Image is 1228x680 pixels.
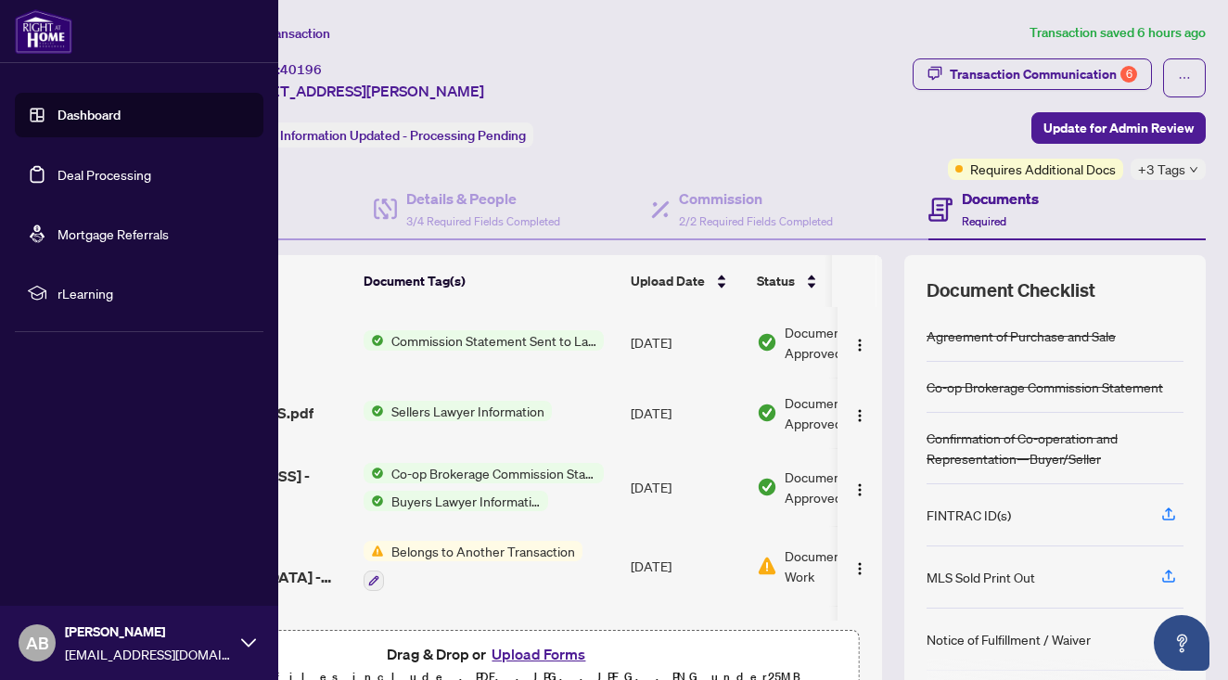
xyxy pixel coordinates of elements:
h4: Details & People [406,187,560,210]
img: Logo [852,408,867,423]
span: Upload Date [631,271,705,291]
span: Drag & Drop or [387,642,591,666]
img: Status Icon [364,491,384,511]
td: [DATE] [623,526,749,606]
button: Status IconCo-op Brokerage Commission StatementStatus IconBuyers Lawyer Information [364,463,604,511]
span: Buyers Lawyer Information [384,491,548,511]
button: Status IconRight at Home Deposit Receipt [364,621,577,671]
img: Status Icon [364,330,384,351]
img: Logo [852,338,867,353]
td: [DATE] [623,448,749,526]
h4: Documents [962,187,1039,210]
span: Sellers Lawyer Information [384,401,552,421]
div: Transaction Communication [950,59,1137,89]
span: Document Approved [785,322,900,363]
span: Document Needs Work [785,545,900,586]
span: rLearning [58,283,250,303]
span: 2/2 Required Fields Completed [679,214,833,228]
span: Requires Additional Docs [970,159,1116,179]
button: Status IconBelongs to Another Transaction [364,541,582,591]
div: Status: [230,122,533,148]
span: Update for Admin Review [1043,113,1194,143]
img: Status Icon [364,401,384,421]
span: down [1189,165,1198,174]
div: 6 [1120,66,1137,83]
button: Logo [845,551,875,581]
span: Required [962,214,1006,228]
img: Status Icon [364,463,384,483]
button: Update for Admin Review [1031,112,1206,144]
th: Status [749,255,907,307]
span: Document Checklist [927,277,1095,303]
button: Status IconSellers Lawyer Information [364,401,552,421]
a: Deal Processing [58,166,151,183]
span: Right at Home Deposit Receipt [384,621,577,641]
span: +3 Tags [1138,159,1185,180]
div: MLS Sold Print Out [927,567,1035,587]
h4: Commission [679,187,833,210]
span: Information Updated - Processing Pending [280,127,526,144]
button: Status IconCommission Statement Sent to Lawyer [364,330,604,351]
div: Notice of Fulfillment / Waiver [927,629,1091,649]
td: [DATE] [623,307,749,378]
div: Agreement of Purchase and Sale [927,326,1116,346]
span: Commission Statement Sent to Lawyer [384,330,604,351]
th: Document Tag(s) [356,255,623,307]
span: Document Approved [785,467,900,507]
a: Mortgage Referrals [58,225,169,242]
a: Dashboard [58,107,121,123]
th: Upload Date [623,255,749,307]
span: Status [757,271,795,291]
button: Transaction Communication6 [913,58,1152,90]
button: Logo [845,472,875,502]
img: Document Status [757,556,777,576]
button: Logo [845,327,875,357]
img: logo [15,9,72,54]
img: Status Icon [364,541,384,561]
span: [EMAIL_ADDRESS][DOMAIN_NAME] [65,644,232,664]
span: AB [26,630,49,656]
span: Document Approved [785,392,900,433]
div: FINTRAC ID(s) [927,505,1011,525]
span: Co-op Brokerage Commission Statement [384,463,604,483]
span: 40196 [280,61,322,78]
span: Belongs to Another Transaction [384,541,582,561]
span: 3/4 Required Fields Completed [406,214,560,228]
button: Upload Forms [486,642,591,666]
img: Document Status [757,332,777,353]
div: Co-op Brokerage Commission Statement [927,377,1163,397]
span: ellipsis [1178,71,1191,84]
img: Logo [852,482,867,497]
button: Logo [845,398,875,428]
img: Status Icon [364,621,384,641]
article: Transaction saved 6 hours ago [1030,22,1206,44]
img: Document Status [757,403,777,423]
img: Logo [852,561,867,576]
span: [PERSON_NAME] [65,622,232,642]
button: Open asap [1154,615,1209,671]
span: View Transaction [231,25,330,42]
div: Confirmation of Co-operation and Representation—Buyer/Seller [927,428,1183,468]
span: [STREET_ADDRESS][PERSON_NAME] [230,80,484,102]
td: [DATE] [623,378,749,448]
img: Document Status [757,477,777,497]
